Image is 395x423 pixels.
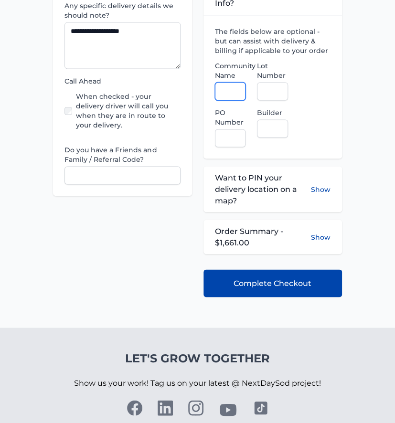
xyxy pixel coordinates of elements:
[64,1,180,20] label: Any specific delivery details we should note?
[64,76,180,86] label: Call Ahead
[74,350,321,366] h4: Let's Grow Together
[203,269,342,297] button: Complete Checkout
[257,108,288,117] label: Builder
[76,92,180,130] label: When checked - your delivery driver will call you when they are in route to your delivery.
[215,61,246,80] label: Community Name
[311,232,331,242] button: Show
[74,366,321,400] p: Show us your work! Tag us on your latest @ NextDaySod project!
[215,225,311,248] span: Order Summary - $1,661.00
[215,172,311,206] span: Want to PIN your delivery location on a map?
[64,145,180,164] label: Do you have a Friends and Family / Referral Code?
[234,277,311,289] span: Complete Checkout
[215,108,246,127] label: PO Number
[257,61,288,80] label: Lot Number
[311,172,331,206] button: Show
[215,27,331,55] label: The fields below are optional - but can assist with delivery & billing if applicable to your order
